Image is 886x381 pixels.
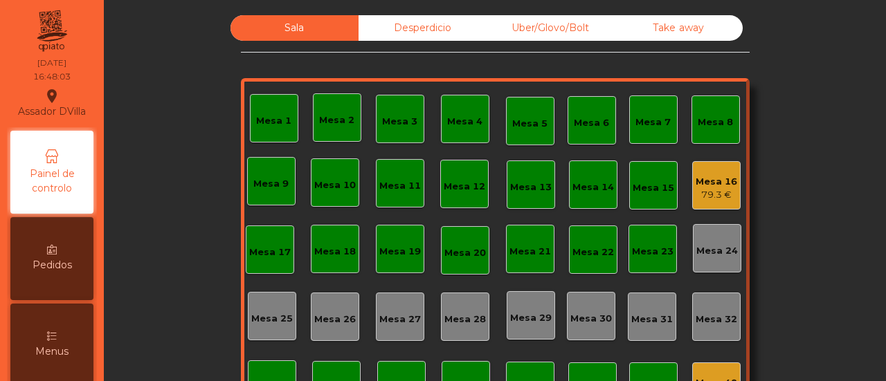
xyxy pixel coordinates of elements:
[44,88,60,104] i: location_on
[696,313,737,326] div: Mesa 32
[487,15,615,41] div: Uber/Glovo/Bolt
[253,177,289,191] div: Mesa 9
[570,312,612,326] div: Mesa 30
[37,57,66,69] div: [DATE]
[696,244,738,258] div: Mesa 24
[632,245,673,259] div: Mesa 23
[444,246,486,260] div: Mesa 20
[510,180,552,194] div: Mesa 13
[33,71,71,83] div: 16:48:03
[447,115,482,129] div: Mesa 4
[379,245,421,259] div: Mesa 19
[696,188,737,202] div: 79.3 €
[33,258,72,272] span: Pedidos
[512,117,548,131] div: Mesa 5
[572,245,614,259] div: Mesa 22
[379,179,421,193] div: Mesa 11
[696,175,737,189] div: Mesa 16
[314,178,356,192] div: Mesa 10
[633,181,674,195] div: Mesa 15
[510,311,552,325] div: Mesa 29
[251,312,293,326] div: Mesa 25
[615,15,743,41] div: Take away
[444,313,486,326] div: Mesa 28
[18,86,86,120] div: Assador DVilla
[509,245,551,259] div: Mesa 21
[319,113,354,127] div: Mesa 2
[249,245,291,259] div: Mesa 17
[574,116,609,130] div: Mesa 6
[635,115,671,129] div: Mesa 7
[256,114,291,128] div: Mesa 1
[314,245,356,259] div: Mesa 18
[314,313,356,326] div: Mesa 26
[572,180,614,194] div: Mesa 14
[359,15,487,41] div: Desperdicio
[230,15,359,41] div: Sala
[35,7,69,55] img: qpiato
[379,313,421,326] div: Mesa 27
[631,313,673,326] div: Mesa 31
[35,344,69,359] span: Menus
[444,180,485,194] div: Mesa 12
[382,115,417,129] div: Mesa 3
[698,115,733,129] div: Mesa 8
[14,167,90,196] span: Painel de controlo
